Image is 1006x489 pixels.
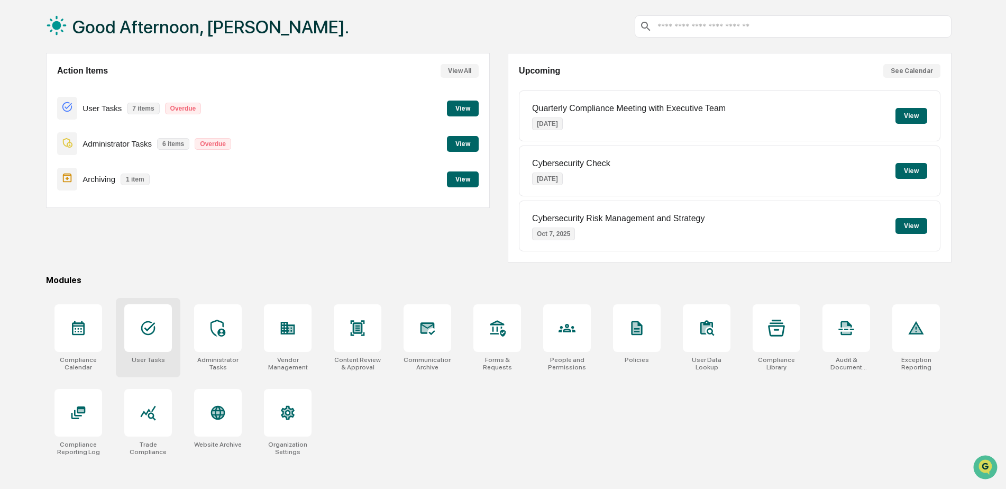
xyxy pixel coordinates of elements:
div: User Data Lookup [683,356,730,371]
div: Compliance Library [753,356,800,371]
p: Overdue [195,138,231,150]
p: Overdue [165,103,202,114]
span: Data Lookup [21,153,67,164]
p: User Tasks [83,104,122,113]
span: Pylon [105,179,128,187]
div: Compliance Reporting Log [54,441,102,456]
h2: Upcoming [519,66,560,76]
p: 1 item [121,174,150,185]
div: Website Archive [194,441,242,448]
img: 1746055101610-c473b297-6a78-478c-a979-82029cc54cd1 [11,81,30,100]
div: Exception Reporting [892,356,940,371]
button: View All [441,64,479,78]
button: View [447,136,479,152]
p: Quarterly Compliance Meeting with Executive Team [532,104,726,113]
div: Trade Compliance [124,441,172,456]
span: Attestations [87,133,131,144]
a: 🗄️Attestations [72,129,135,148]
div: Policies [625,356,649,364]
div: 🖐️ [11,134,19,143]
button: View [447,101,479,116]
a: View [447,103,479,113]
div: Content Review & Approval [334,356,381,371]
p: 7 items [127,103,159,114]
button: Start new chat [180,84,193,97]
div: User Tasks [132,356,165,364]
a: View [447,138,479,148]
div: Organization Settings [264,441,312,456]
a: View [447,174,479,184]
p: Cybersecurity Risk Management and Strategy [532,214,705,223]
span: Preclearance [21,133,68,144]
div: Modules [46,275,952,285]
div: People and Permissions [543,356,591,371]
button: View [895,163,927,179]
div: Vendor Management [264,356,312,371]
div: We're available if you need us! [36,92,134,100]
button: View [895,108,927,124]
div: Compliance Calendar [54,356,102,371]
div: Start new chat [36,81,173,92]
h1: Good Afternoon, [PERSON_NAME]. [72,16,349,38]
a: 🖐️Preclearance [6,129,72,148]
p: How can we help? [11,22,193,39]
div: 🗄️ [77,134,85,143]
p: 6 items [157,138,189,150]
p: Cybersecurity Check [532,159,610,168]
button: See Calendar [883,64,940,78]
p: [DATE] [532,173,563,185]
h2: Action Items [57,66,108,76]
p: Oct 7, 2025 [532,228,575,240]
div: Audit & Document Logs [822,356,870,371]
iframe: Open customer support [972,454,1001,483]
p: Archiving [83,175,115,184]
button: View [447,171,479,187]
p: Administrator Tasks [83,139,152,148]
div: 🔎 [11,155,19,163]
p: [DATE] [532,117,563,130]
a: Powered byPylon [75,179,128,187]
div: Communications Archive [404,356,451,371]
div: Administrator Tasks [194,356,242,371]
div: Forms & Requests [473,356,521,371]
a: 🔎Data Lookup [6,149,71,168]
button: View [895,218,927,234]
